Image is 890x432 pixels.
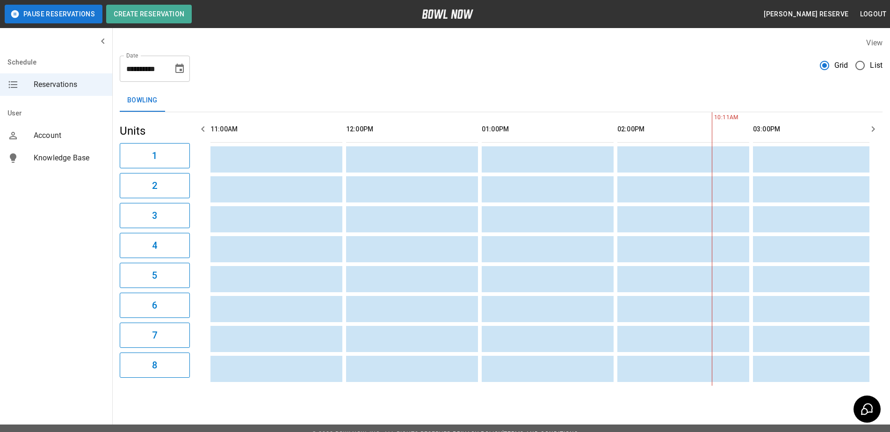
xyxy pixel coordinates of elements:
h6: 4 [152,238,157,253]
button: 8 [120,353,190,378]
span: 10:11AM [712,113,714,122]
h6: 8 [152,358,157,373]
h6: 7 [152,328,157,343]
th: 11:00AM [210,116,342,143]
button: 1 [120,143,190,168]
button: 4 [120,233,190,258]
button: Choose date, selected date is Sep 10, 2025 [170,59,189,78]
span: Grid [834,60,848,71]
button: Bowling [120,89,165,112]
button: 5 [120,263,190,288]
label: View [866,38,883,47]
h6: 3 [152,208,157,223]
h6: 2 [152,178,157,193]
button: Logout [856,6,890,23]
button: 6 [120,293,190,318]
button: 2 [120,173,190,198]
h6: 1 [152,148,157,163]
th: 01:00PM [482,116,614,143]
img: logo [422,9,473,19]
div: inventory tabs [120,89,883,112]
button: 3 [120,203,190,228]
span: Reservations [34,79,105,90]
span: Account [34,130,105,141]
h6: 5 [152,268,157,283]
button: 7 [120,323,190,348]
h6: 6 [152,298,157,313]
button: Pause Reservations [5,5,102,23]
span: Knowledge Base [34,152,105,164]
th: 02:00PM [617,116,749,143]
span: List [870,60,883,71]
th: 12:00PM [346,116,478,143]
h5: Units [120,123,190,138]
button: Create Reservation [106,5,192,23]
button: [PERSON_NAME] reserve [760,6,852,23]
